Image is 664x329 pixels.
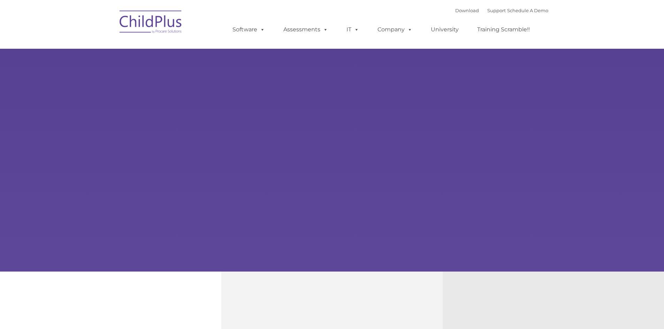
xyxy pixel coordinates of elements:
[424,23,466,37] a: University
[276,23,335,37] a: Assessments
[470,23,537,37] a: Training Scramble!!
[507,8,548,13] a: Schedule A Demo
[455,8,548,13] font: |
[116,6,186,40] img: ChildPlus by Procare Solutions
[371,23,419,37] a: Company
[487,8,506,13] a: Support
[455,8,479,13] a: Download
[339,23,366,37] a: IT
[226,23,272,37] a: Software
